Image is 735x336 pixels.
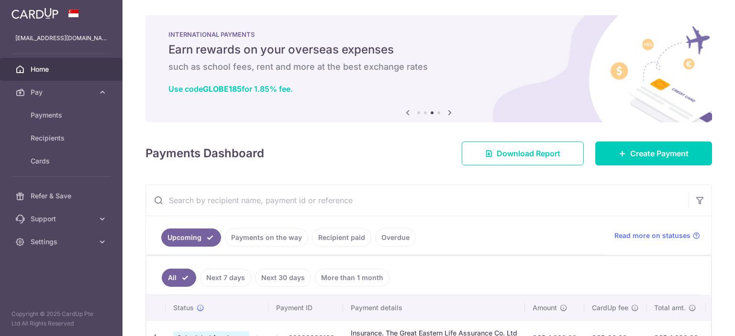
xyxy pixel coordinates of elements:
[146,185,689,216] input: Search by recipient name, payment id or reference
[614,231,700,240] a: Read more on statuses
[31,65,94,74] span: Home
[15,33,107,43] p: [EMAIL_ADDRESS][DOMAIN_NAME]
[595,141,712,165] a: Create Payment
[375,228,416,247] a: Overdue
[168,61,689,73] h6: such as school fees, rent and more at the best exchange rates
[630,148,689,159] span: Create Payment
[592,303,628,313] span: CardUp fee
[343,295,525,320] th: Payment details
[31,110,94,120] span: Payments
[161,228,221,247] a: Upcoming
[200,269,251,287] a: Next 7 days
[255,269,311,287] a: Next 30 days
[533,303,557,313] span: Amount
[268,295,343,320] th: Payment ID
[462,141,584,165] a: Download Report
[11,8,58,19] img: CardUp
[31,237,94,247] span: Settings
[31,87,94,97] span: Pay
[31,133,94,143] span: Recipients
[145,15,712,122] img: International Payment Banner
[31,214,94,224] span: Support
[203,84,242,94] b: GLOBE185
[674,307,725,331] iframe: Opens a widget where you can find more information
[162,269,196,287] a: All
[31,191,94,201] span: Refer & Save
[31,156,94,166] span: Cards
[315,269,390,287] a: More than 1 month
[312,228,371,247] a: Recipient paid
[614,231,690,240] span: Read more on statuses
[225,228,308,247] a: Payments on the way
[168,84,293,94] a: Use codeGLOBE185for 1.85% fee.
[497,148,560,159] span: Download Report
[168,31,689,38] p: INTERNATIONAL PAYMENTS
[173,303,194,313] span: Status
[654,303,686,313] span: Total amt.
[145,145,264,162] h4: Payments Dashboard
[168,42,689,57] h5: Earn rewards on your overseas expenses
